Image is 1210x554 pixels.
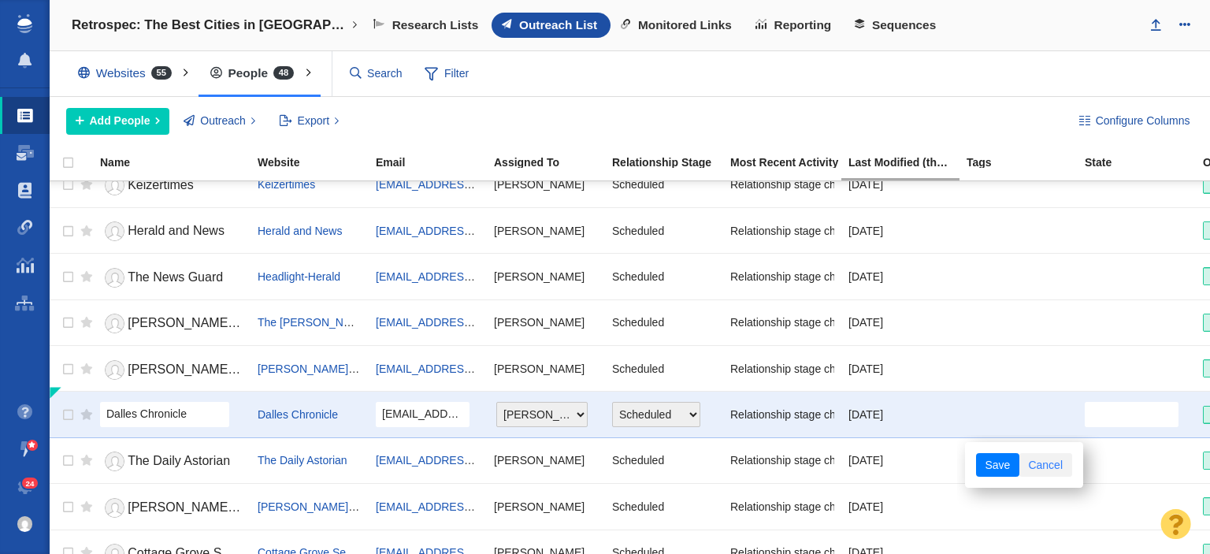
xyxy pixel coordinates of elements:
span: Relationship stage changed to: Scheduled [730,453,937,467]
a: [EMAIL_ADDRESS][DOMAIN_NAME] [376,316,562,329]
a: Herald and News [100,218,243,245]
span: Relationship stage changed to: Scheduled [730,224,937,238]
td: Scheduled [605,345,723,391]
a: Cancel [1019,453,1072,477]
a: [PERSON_NAME] Independent [100,310,243,337]
span: Monitored Links [638,18,732,32]
td: Scheduled [605,162,723,207]
span: Keizertimes [128,178,194,191]
a: The News Guard [100,264,243,292]
a: Herald and News [258,225,342,237]
span: Scheduled [612,177,664,191]
div: State [1085,157,1201,168]
span: Relationship stage changed to: Scheduled [730,407,937,422]
div: [PERSON_NAME] [494,259,598,293]
span: Relationship stage changed to: Scheduled [730,315,937,329]
div: [DATE] [848,351,952,385]
div: [PERSON_NAME] [494,489,598,523]
span: The News Guard [128,270,223,284]
span: [PERSON_NAME] Coastal Pilot [128,500,306,514]
span: Relationship stage changed to: Scheduled [730,177,937,191]
input: Search [343,60,410,87]
div: [DATE] [848,397,952,431]
div: [DATE] [848,167,952,201]
a: Email [376,157,492,170]
a: Tags [967,157,1083,170]
span: Relationship stage changed to: Scheduled [730,270,937,284]
a: [EMAIL_ADDRESS][DOMAIN_NAME] [376,225,562,237]
a: Monitored Links [611,13,745,38]
td: Scheduled [605,484,723,530]
a: [PERSON_NAME] Coastal Pilot [258,500,414,513]
span: Filter [415,59,478,89]
span: 24 [22,478,39,489]
a: Keizertimes [100,172,243,199]
a: Keizertimes [258,178,315,191]
a: Relationship Stage [612,157,729,170]
a: [EMAIL_ADDRESS][DOMAIN_NAME] [376,363,562,375]
a: Website [258,157,374,170]
a: State [1085,157,1201,170]
button: Export [270,108,348,135]
a: Sequences [844,13,949,38]
td: Scheduled [605,254,723,299]
span: Relationship stage changed to: Scheduled [730,362,937,376]
a: [EMAIL_ADDRESS][DOMAIN_NAME] [376,454,562,467]
img: buzzstream_logo_iconsimple.png [17,14,32,33]
span: Reporting [774,18,832,32]
span: Herald and News [128,224,225,237]
a: Name [100,157,256,170]
div: Tags [967,157,1083,168]
span: Configure Columns [1096,113,1190,129]
span: Outreach [200,113,246,129]
button: Save [976,453,1019,477]
span: The Daily Astorian [128,454,230,467]
a: [PERSON_NAME] Coastal Pilot [100,494,243,522]
span: [PERSON_NAME] Independent [128,316,305,329]
span: Add People [90,113,150,129]
div: Website [258,157,374,168]
span: Sequences [872,18,936,32]
span: The [PERSON_NAME] Graphic [258,316,412,329]
div: [PERSON_NAME] [494,351,598,385]
a: [PERSON_NAME] Weekly [258,363,388,375]
span: Research Lists [392,18,479,32]
span: Scheduled [612,500,664,514]
div: Email [376,157,492,168]
span: 55 [151,66,172,80]
h4: Retrospec: The Best Cities in [GEOGRAPHIC_DATA] for Beginning Bikers [72,17,347,33]
a: Dalles Chronicle [258,408,338,421]
span: Export [298,113,329,129]
div: Relationship Stage [612,157,729,168]
div: [PERSON_NAME] [494,306,598,340]
a: Assigned To [494,157,611,170]
a: Last Modified (this project) [848,157,965,170]
a: [PERSON_NAME] Weekly [100,356,243,384]
a: Headlight-Herald [258,270,340,283]
a: The Daily Astorian [258,454,347,467]
td: Scheduled [605,299,723,345]
div: Date the Contact information in this project was last edited [848,157,965,168]
a: Research Lists [363,13,492,38]
div: [PERSON_NAME] [494,167,598,201]
div: [DATE] [848,214,952,247]
td: Scheduled [605,207,723,253]
div: [PERSON_NAME] [494,444,598,478]
div: Assigned To [494,157,611,168]
div: [DATE] [848,444,952,478]
span: Outreach List [519,18,597,32]
button: Outreach [175,108,265,135]
div: Websites [66,55,191,91]
button: Configure Columns [1070,108,1199,135]
div: [DATE] [848,489,952,523]
span: Scheduled [612,315,664,329]
a: [EMAIL_ADDRESS][DOMAIN_NAME] [376,500,562,513]
a: [EMAIL_ADDRESS][DOMAIN_NAME] [376,270,562,283]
